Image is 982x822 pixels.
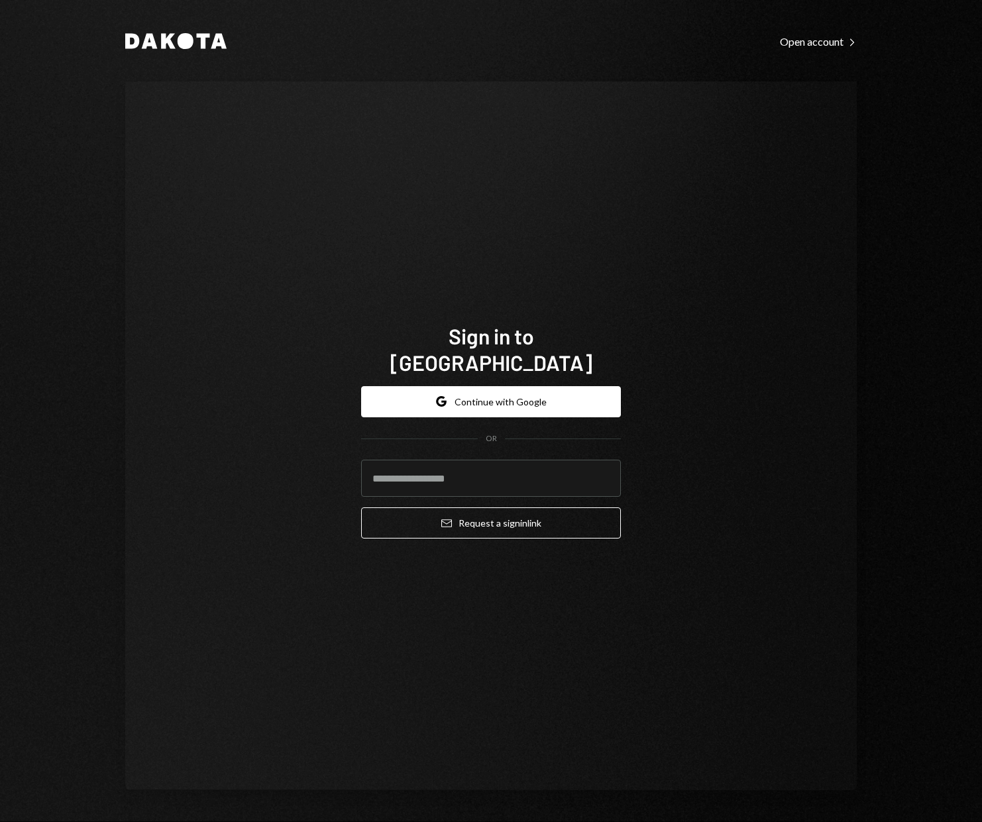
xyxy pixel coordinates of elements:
div: Open account [780,35,857,48]
h1: Sign in to [GEOGRAPHIC_DATA] [361,323,621,376]
a: Open account [780,34,857,48]
div: OR [486,433,497,444]
button: Request a signinlink [361,507,621,539]
button: Continue with Google [361,386,621,417]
